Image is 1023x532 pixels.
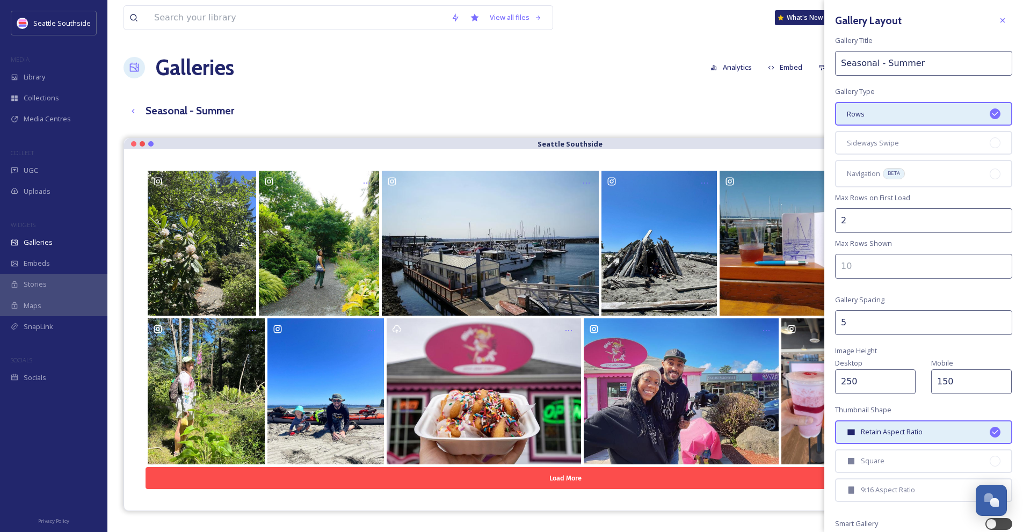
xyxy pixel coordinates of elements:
[11,356,32,364] span: SOCIALS
[835,238,892,249] span: Max Rows Shown
[888,170,900,177] span: BETA
[835,254,1012,279] input: 10
[775,10,829,25] a: What's New
[484,7,547,28] a: View all files
[763,57,808,78] button: Embed
[705,57,763,78] a: Analytics
[257,171,380,315] a: Have you heard of the Rhododendron Species & Bonsai Garden down in Federal Way before? Or Highlin...
[976,485,1007,516] button: Open Chat
[11,221,35,229] span: WIDGETS
[835,358,862,368] span: Desktop
[24,186,50,196] span: Uploads
[719,171,866,315] a: Rights approved at 2023-08-08T18:26:41.108+0000 by artbymikeas
[33,18,91,28] span: Seattle Southside
[24,165,38,176] span: UGC
[146,103,234,119] h3: Seasonal - Summer
[24,322,53,332] span: SnapLink
[24,114,71,124] span: Media Centres
[11,55,30,63] span: MEDIA
[835,193,910,203] span: Max Rows on First Load
[149,6,446,30] input: Search your library
[24,301,41,311] span: Maps
[24,373,46,383] span: Socials
[931,358,953,368] span: Mobile
[24,72,45,82] span: Library
[835,369,916,394] input: 250
[835,51,1012,76] input: My Gallery
[24,279,47,289] span: Stories
[266,318,386,464] a: Blake Island was magical Ancestral campground of the Suquamish tribe & birth place of Chief Seatt...
[17,18,28,28] img: uRWeGss8_400x400.jpg
[24,258,50,268] span: Embeds
[11,149,34,157] span: COLLECT
[24,237,53,247] span: Galleries
[835,519,878,529] span: Smart Gallery
[835,35,873,46] span: Gallery Title
[38,514,69,527] a: Privacy Policy
[835,295,884,305] span: Gallery Spacing
[835,405,891,415] span: Thumbnail Shape
[538,139,603,149] strong: Seattle Southside
[823,100,883,121] button: Reset Order
[861,485,915,495] span: 9:16 Aspect Ratio
[600,171,719,315] a: Blake Island was magical Ancestral campground of the Suquamish tribe & birth place of Chief Seatt...
[835,86,875,97] span: Gallery Type
[861,456,884,466] span: Square
[146,467,985,489] button: Load More
[146,318,266,464] a: Rights approved at 2023-08-03T15:26:15.687+0000 by reba.gram
[380,171,600,315] a: Back in August, I got to check out seattlesouthside, which is around 30 mins south of downtown Se...
[835,13,902,28] h3: Gallery Layout
[835,208,1012,233] input: 2
[386,318,583,464] a: Don't miss out on #Seattlesouthside's confection connection - Mini The Dough-Nut! Their mini donu...
[861,427,923,437] span: Retain Aspect Ratio
[24,93,59,103] span: Collections
[847,169,880,179] span: Navigation
[582,318,780,464] a: On this week's episode of Traveling While Black get ready to join us on an exciting journey throu...
[835,346,877,356] span: Image Height
[38,518,69,524] span: Privacy Policy
[931,369,1012,394] input: 250
[847,138,899,148] span: Sideways Swipe
[835,310,1012,335] input: 2
[813,57,883,78] button: Customise
[705,57,757,78] button: Analytics
[156,52,234,84] a: Galleries
[847,109,865,119] span: Rows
